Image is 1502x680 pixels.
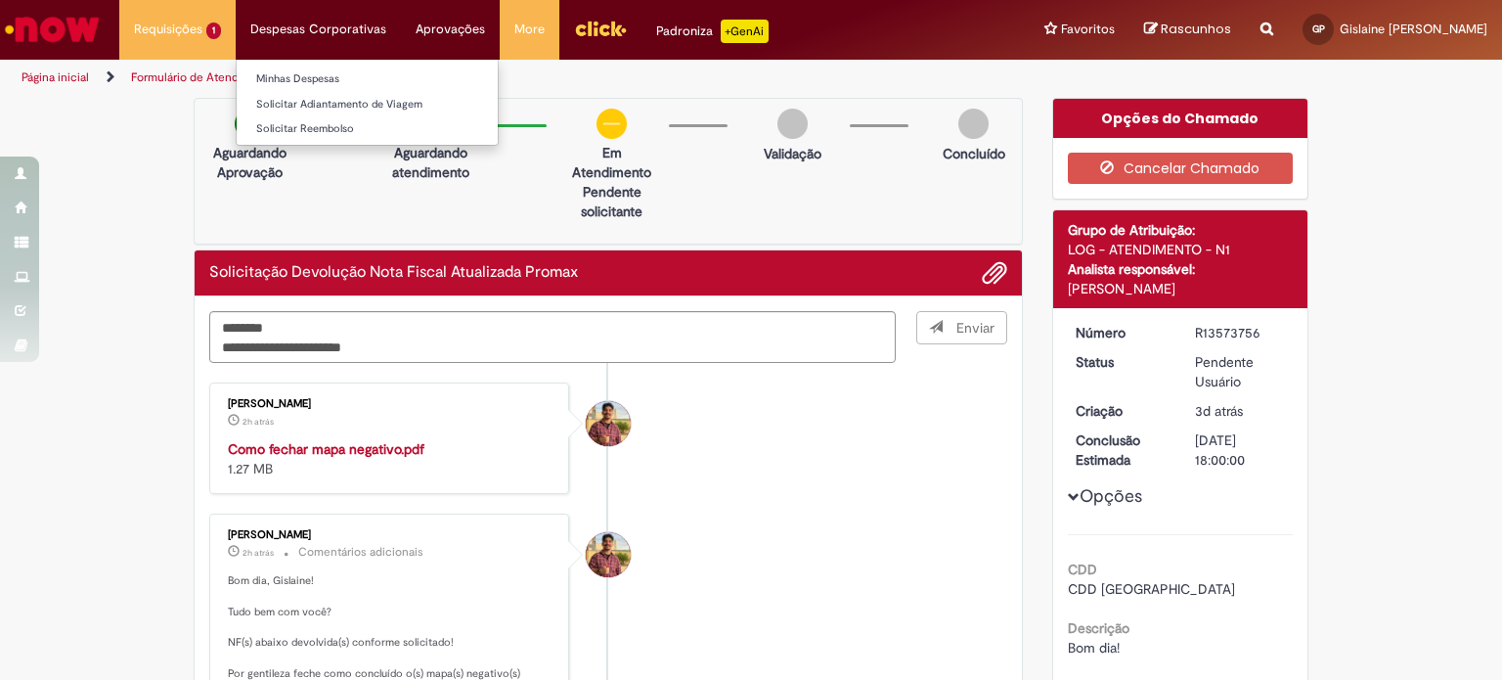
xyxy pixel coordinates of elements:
p: Pendente solicitante [564,182,659,221]
a: Como fechar mapa negativo.pdf [228,440,424,458]
a: Minhas Despesas [237,68,498,90]
a: Solicitar Adiantamento de Viagem [237,94,498,115]
time: 28/09/2025 09:22:39 [1195,402,1243,420]
p: Em Atendimento [564,143,659,182]
time: 30/09/2025 08:46:45 [243,547,274,559]
div: Analista responsável: [1068,259,1294,279]
div: Vitor Jeremias Da Silva [586,401,631,446]
img: click_logo_yellow_360x200.png [574,14,627,43]
dt: Número [1061,323,1181,342]
a: Solicitar Reembolso [237,118,498,140]
div: 28/09/2025 09:22:39 [1195,401,1286,421]
textarea: Digite sua mensagem aqui... [209,311,896,364]
a: Página inicial [22,69,89,85]
div: [PERSON_NAME] [228,529,553,541]
span: Despesas Corporativas [250,20,386,39]
p: Concluído [943,144,1005,163]
p: Aguardando Aprovação [202,143,297,182]
dt: Criação [1061,401,1181,421]
span: Rascunhos [1161,20,1231,38]
span: 2h atrás [243,416,274,428]
button: Cancelar Chamado [1068,153,1294,184]
a: Formulário de Atendimento [131,69,276,85]
div: Vitor Jeremias Da Silva [586,532,631,577]
div: 1.27 MB [228,439,553,478]
img: img-circle-grey.png [958,109,989,139]
span: More [514,20,545,39]
a: Rascunhos [1144,21,1231,39]
p: Aguardando atendimento [383,143,478,182]
dt: Status [1061,352,1181,372]
span: GP [1312,23,1325,35]
p: Validação [764,144,821,163]
div: Pendente Usuário [1195,352,1286,391]
span: 3d atrás [1195,402,1243,420]
span: 1 [206,23,221,39]
div: [PERSON_NAME] [1068,279,1294,298]
p: +GenAi [721,20,769,43]
img: circle-minus.png [596,109,627,139]
button: Adicionar anexos [982,260,1007,286]
small: Comentários adicionais [298,544,423,561]
span: Gislaine [PERSON_NAME] [1340,21,1487,37]
img: ServiceNow [2,10,103,49]
span: Favoritos [1061,20,1115,39]
span: Aprovações [416,20,485,39]
div: Opções do Chamado [1053,99,1308,138]
div: Grupo de Atribuição: [1068,220,1294,240]
span: Requisições [134,20,202,39]
div: [DATE] 18:00:00 [1195,431,1286,470]
b: Descrição [1068,619,1129,637]
div: Padroniza [656,20,769,43]
span: CDD [GEOGRAPHIC_DATA] [1068,580,1235,598]
ul: Trilhas de página [15,60,987,96]
ul: Despesas Corporativas [236,59,499,146]
div: LOG - ATENDIMENTO - N1 [1068,240,1294,259]
b: CDD [1068,561,1097,578]
dt: Conclusão Estimada [1061,431,1181,470]
img: img-circle-grey.png [777,109,808,139]
time: 30/09/2025 08:47:02 [243,416,274,428]
div: [PERSON_NAME] [228,398,553,410]
span: 2h atrás [243,547,274,559]
div: R13573756 [1195,323,1286,342]
h2: Solicitação Devolução Nota Fiscal Atualizada Promax Histórico de tíquete [209,264,578,282]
